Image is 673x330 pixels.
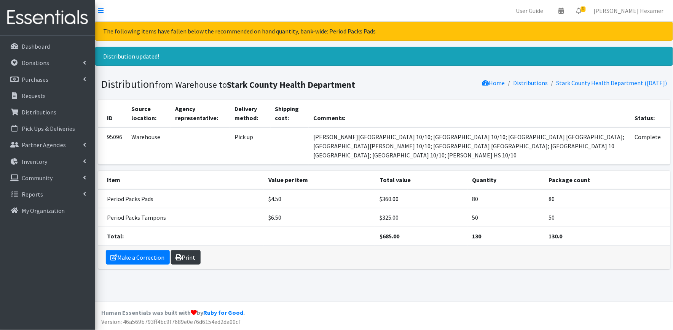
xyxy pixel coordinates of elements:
th: Item [98,171,264,189]
strong: Human Essentials was built with by . [101,309,245,316]
strong: 130 [472,232,482,240]
th: Shipping cost: [271,100,309,127]
a: Donations [3,55,92,70]
p: Inventory [22,158,47,165]
strong: Total: [107,232,124,240]
td: 95096 [98,127,127,165]
strong: 130.0 [549,232,563,240]
p: Requests [22,92,46,100]
a: Requests [3,88,92,103]
a: Ruby for Good [203,309,243,316]
small: from Warehouse to [155,79,356,90]
th: Status: [630,100,670,127]
td: Period Packs Tampons [98,208,264,227]
span: Version: 46a569b793ff4bc9f7689e0e76d6154ed2da00cf [101,318,241,325]
td: 50 [468,208,544,227]
a: 3 [570,3,588,18]
a: Reports [3,187,92,202]
div: The following items have fallen below the recommended on hand quantity, bank-wide: Period Packs Pads [95,22,673,41]
a: Partner Agencies [3,137,92,152]
p: Reports [22,190,43,198]
p: Partner Agencies [22,141,66,149]
a: User Guide [510,3,550,18]
a: Stark County Health Department ([DATE]) [557,79,667,87]
span: 3 [581,6,586,12]
td: Pick up [230,127,271,165]
p: My Organization [22,207,65,214]
a: Inventory [3,154,92,169]
th: Package count [544,171,670,189]
div: Distribution updated! [95,47,673,66]
th: Source location: [127,100,171,127]
p: Pick Ups & Deliveries [22,125,75,132]
a: Make a Correction [106,250,170,265]
td: $6.50 [264,208,375,227]
td: 80 [544,189,670,208]
td: [PERSON_NAME][GEOGRAPHIC_DATA] 10/10; [GEOGRAPHIC_DATA] 10/10; [GEOGRAPHIC_DATA] [GEOGRAPHIC_DATA... [309,127,630,165]
a: Community [3,170,92,186]
a: [PERSON_NAME] Hexamer [588,3,670,18]
th: Agency representative: [171,100,230,127]
td: Period Packs Pads [98,189,264,208]
td: 50 [544,208,670,227]
td: Complete [630,127,670,165]
p: Dashboard [22,43,50,50]
p: Distributions [22,108,56,116]
a: My Organization [3,203,92,218]
td: $325.00 [375,208,468,227]
td: $360.00 [375,189,468,208]
p: Community [22,174,53,182]
h1: Distribution [101,78,381,91]
th: Total value [375,171,468,189]
td: 80 [468,189,544,208]
a: Dashboard [3,39,92,54]
th: Quantity [468,171,544,189]
a: Purchases [3,72,92,87]
a: Pick Ups & Deliveries [3,121,92,136]
img: HumanEssentials [3,5,92,30]
p: Donations [22,59,49,67]
th: Delivery method: [230,100,271,127]
th: ID [98,100,127,127]
strong: $685.00 [380,232,399,240]
a: Home [482,79,505,87]
td: $4.50 [264,189,375,208]
b: Stark County Health Department [227,79,356,90]
p: Purchases [22,76,48,83]
th: Comments: [309,100,630,127]
td: Warehouse [127,127,171,165]
th: Value per item [264,171,375,189]
a: Distributions [514,79,548,87]
a: Distributions [3,105,92,120]
a: Print [171,250,201,265]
